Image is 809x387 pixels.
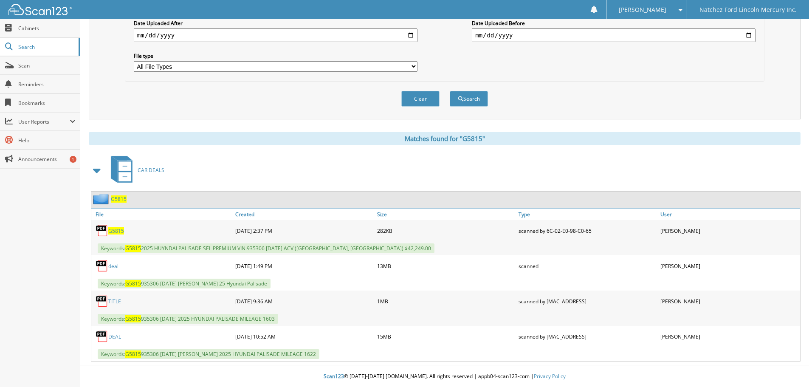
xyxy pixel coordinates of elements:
span: G5815 [125,315,141,322]
span: G5815 [125,350,141,358]
span: [PERSON_NAME] [619,7,666,12]
a: File [91,209,233,220]
div: 1 [70,156,76,163]
label: Date Uploaded After [134,20,417,27]
div: [PERSON_NAME] [658,328,800,345]
div: [DATE] 2:37 PM [233,222,375,239]
a: Created [233,209,375,220]
span: Natchez Ford Lincoln Mercury Inc. [699,7,797,12]
button: Clear [401,91,440,107]
span: Keywords: 2025 HUYNDAI PALISADE SEL PREMIUM VIN:935306 [DATE] ACV ([GEOGRAPHIC_DATA], [GEOGRAPHIC... [98,243,434,253]
span: Search [18,43,74,51]
img: PDF.png [96,224,108,237]
span: Scan [18,62,76,69]
label: File type [134,52,417,59]
div: 13MB [375,257,517,274]
a: Type [516,209,658,220]
span: Keywords: 935306 [DATE] [PERSON_NAME] 25 Hyundai Palisade [98,279,271,288]
div: © [DATE]-[DATE] [DOMAIN_NAME]. All rights reserved | appb04-scan123-com | [80,366,809,387]
a: CAR DEALS [106,153,164,187]
span: G5815 [125,280,141,287]
span: Keywords: 935306 [DATE] 2025 HYUNDAI PALISADE MILEAGE 1603 [98,314,278,324]
span: Cabinets [18,25,76,32]
span: Keywords: 935306 [DATE] [PERSON_NAME] 2025 HYUNDAI PALISADE MILEAGE 1622 [98,349,319,359]
div: Matches found for "G5815" [89,132,801,145]
div: 282KB [375,222,517,239]
div: scanned by 6C-02-E0-98-C0-65 [516,222,658,239]
div: scanned by [MAC_ADDRESS] [516,293,658,310]
div: 15MB [375,328,517,345]
a: DEAL [108,333,121,340]
div: [PERSON_NAME] [658,222,800,239]
label: Date Uploaded Before [472,20,755,27]
div: 1MB [375,293,517,310]
span: User Reports [18,118,70,125]
a: Size [375,209,517,220]
span: CAR DEALS [138,167,164,174]
span: G5815 [125,245,141,252]
div: [DATE] 1:49 PM [233,257,375,274]
span: Bookmarks [18,99,76,107]
img: scan123-logo-white.svg [8,4,72,15]
a: G5815 [108,227,124,234]
img: folder2.png [93,194,111,204]
span: Announcements [18,155,76,163]
div: [PERSON_NAME] [658,257,800,274]
a: Privacy Policy [534,373,566,380]
span: Help [18,137,76,144]
a: G5815 [111,195,127,203]
input: start [134,28,417,42]
span: Scan123 [324,373,344,380]
span: Reminders [18,81,76,88]
a: deal [108,263,118,270]
div: scanned by [MAC_ADDRESS] [516,328,658,345]
div: scanned [516,257,658,274]
div: [DATE] 10:52 AM [233,328,375,345]
a: TITLE [108,298,121,305]
img: PDF.png [96,295,108,308]
a: User [658,209,800,220]
div: [DATE] 9:36 AM [233,293,375,310]
button: Search [450,91,488,107]
input: end [472,28,755,42]
div: [PERSON_NAME] [658,293,800,310]
img: PDF.png [96,330,108,343]
img: PDF.png [96,260,108,272]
